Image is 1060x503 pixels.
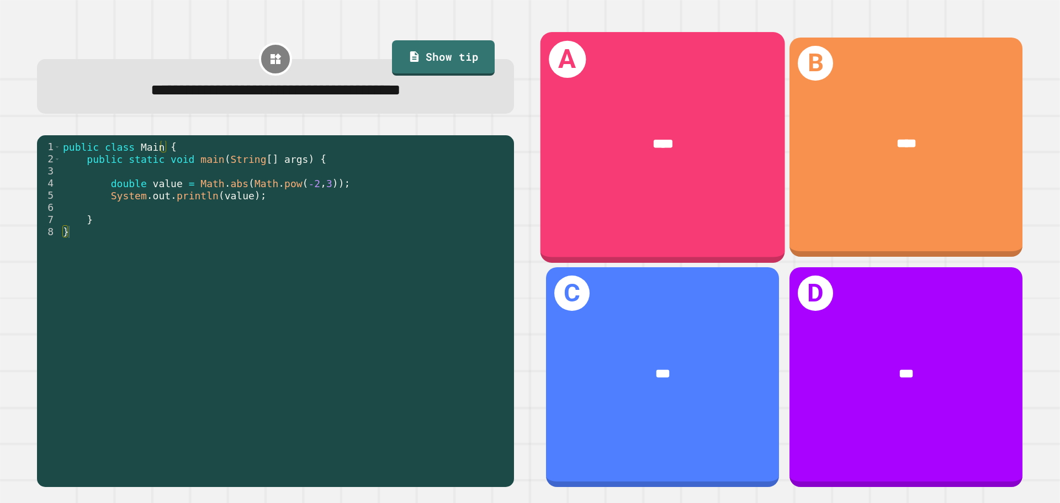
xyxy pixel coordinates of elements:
[392,40,495,76] a: Show tip
[37,189,61,202] div: 5
[37,177,61,189] div: 4
[798,276,833,311] h1: D
[37,165,61,177] div: 3
[37,226,61,238] div: 8
[37,214,61,226] div: 7
[37,153,61,165] div: 2
[37,202,61,214] div: 6
[54,141,60,153] span: Toggle code folding, rows 1 through 8
[54,153,60,165] span: Toggle code folding, rows 2 through 7
[554,276,590,311] h1: C
[549,40,586,77] h1: A
[798,46,833,81] h1: B
[37,141,61,153] div: 1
